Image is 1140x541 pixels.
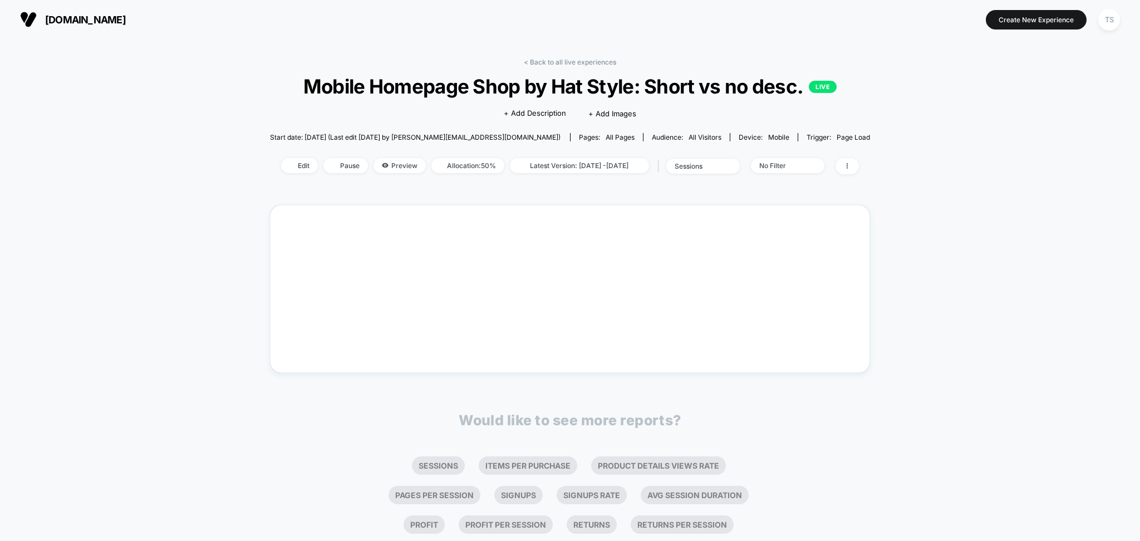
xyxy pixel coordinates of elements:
span: Preview [374,158,426,173]
span: Edit [281,158,318,173]
span: Pause [323,158,368,173]
li: Product Details Views Rate [591,456,726,475]
li: Sessions [412,456,465,475]
button: TS [1095,8,1123,31]
span: Device: [730,133,798,141]
span: [DOMAIN_NAME] [45,14,126,26]
span: All Visitors [689,133,721,141]
span: Latest Version: [DATE] - [DATE] [510,158,649,173]
li: Pages Per Session [389,486,480,504]
p: Would like to see more reports? [459,412,681,429]
div: No Filter [759,161,804,170]
span: all pages [606,133,635,141]
p: LIVE [809,81,837,93]
span: | [655,158,666,174]
img: Visually logo [20,11,37,28]
li: Signups [494,486,543,504]
button: [DOMAIN_NAME] [17,11,129,28]
button: Create New Experience [986,10,1087,29]
span: Mobile Homepage Shop by Hat Style: Short vs no desc. [300,75,841,98]
li: Avg Session Duration [641,486,749,504]
li: Signups Rate [557,486,627,504]
span: mobile [768,133,789,141]
div: sessions [675,162,719,170]
span: Page Load [837,133,870,141]
span: Start date: [DATE] (Last edit [DATE] by [PERSON_NAME][EMAIL_ADDRESS][DOMAIN_NAME]) [270,133,561,141]
div: Pages: [579,133,635,141]
div: Trigger: [807,133,870,141]
a: < Back to all live experiences [524,58,616,66]
li: Profit Per Session [459,515,553,534]
span: + Add Description [504,108,566,119]
li: Returns Per Session [631,515,734,534]
div: TS [1098,9,1120,31]
li: Returns [567,515,617,534]
li: Profit [404,515,445,534]
span: Allocation: 50% [431,158,504,173]
span: + Add Images [588,109,636,118]
div: Audience: [652,133,721,141]
li: Items Per Purchase [479,456,577,475]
